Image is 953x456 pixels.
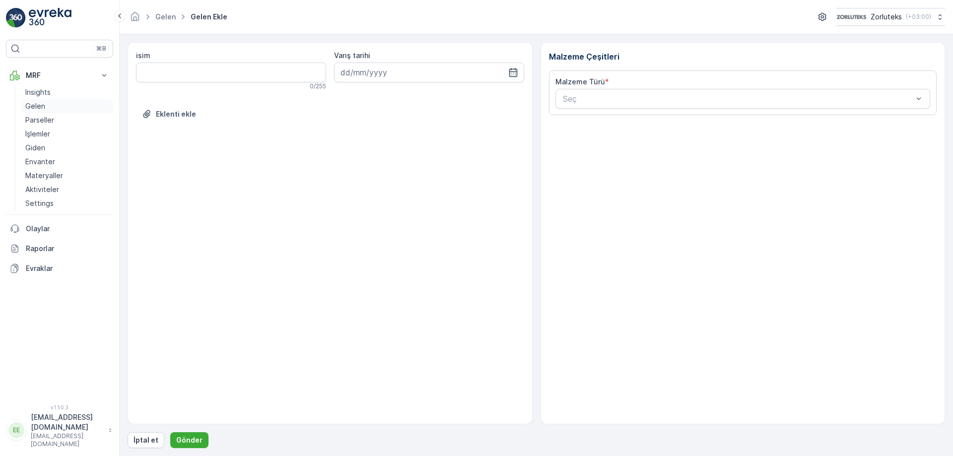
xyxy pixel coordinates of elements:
[6,259,113,278] a: Evraklar
[6,239,113,259] a: Raporlar
[6,8,26,28] img: logo
[25,185,59,195] p: Aktiviteler
[128,432,164,448] button: İptal et
[334,63,524,82] input: dd/mm/yyyy
[563,93,913,105] p: Seç
[136,106,202,122] button: Dosya Yükle
[6,412,113,448] button: EE[EMAIL_ADDRESS][DOMAIN_NAME][EMAIL_ADDRESS][DOMAIN_NAME]
[25,101,45,111] p: Gelen
[29,8,71,28] img: logo_light-DOdMpM7g.png
[136,51,150,60] label: isim
[26,70,93,80] p: MRF
[189,12,229,22] span: Gelen ekle
[25,198,54,208] p: Settings
[555,77,605,86] label: Malzeme Türü
[21,141,113,155] a: Giden
[8,422,24,438] div: EE
[549,51,937,63] p: Malzeme Çeşitleri
[21,183,113,196] a: Aktiviteler
[176,435,203,445] p: Gönder
[906,13,931,21] p: ( +03:00 )
[134,435,158,445] p: İptal et
[26,244,109,254] p: Raporlar
[21,99,113,113] a: Gelen
[31,412,103,432] p: [EMAIL_ADDRESS][DOMAIN_NAME]
[25,87,51,97] p: Insights
[21,169,113,183] a: Materyaller
[156,109,196,119] p: Eklenti ekle
[25,171,63,181] p: Materyaller
[836,8,945,26] button: Zorluteks(+03:00)
[26,263,109,273] p: Evraklar
[21,113,113,127] a: Parseller
[334,51,370,60] label: Varış tarihi
[21,127,113,141] a: İşlemler
[871,12,902,22] p: Zorluteks
[21,155,113,169] a: Envanter
[96,45,106,53] p: ⌘B
[25,115,54,125] p: Parseller
[25,157,55,167] p: Envanter
[31,432,103,448] p: [EMAIL_ADDRESS][DOMAIN_NAME]
[6,219,113,239] a: Olaylar
[836,11,867,22] img: 6-1-9-3_wQBzyll.png
[310,82,326,90] p: 0 / 255
[170,432,208,448] button: Gönder
[130,15,140,23] a: Ana Sayfa
[26,224,109,234] p: Olaylar
[25,143,45,153] p: Giden
[21,196,113,210] a: Settings
[21,85,113,99] a: Insights
[155,12,176,21] a: Gelen
[25,129,50,139] p: İşlemler
[6,65,113,85] button: MRF
[6,404,113,410] span: v 1.50.3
